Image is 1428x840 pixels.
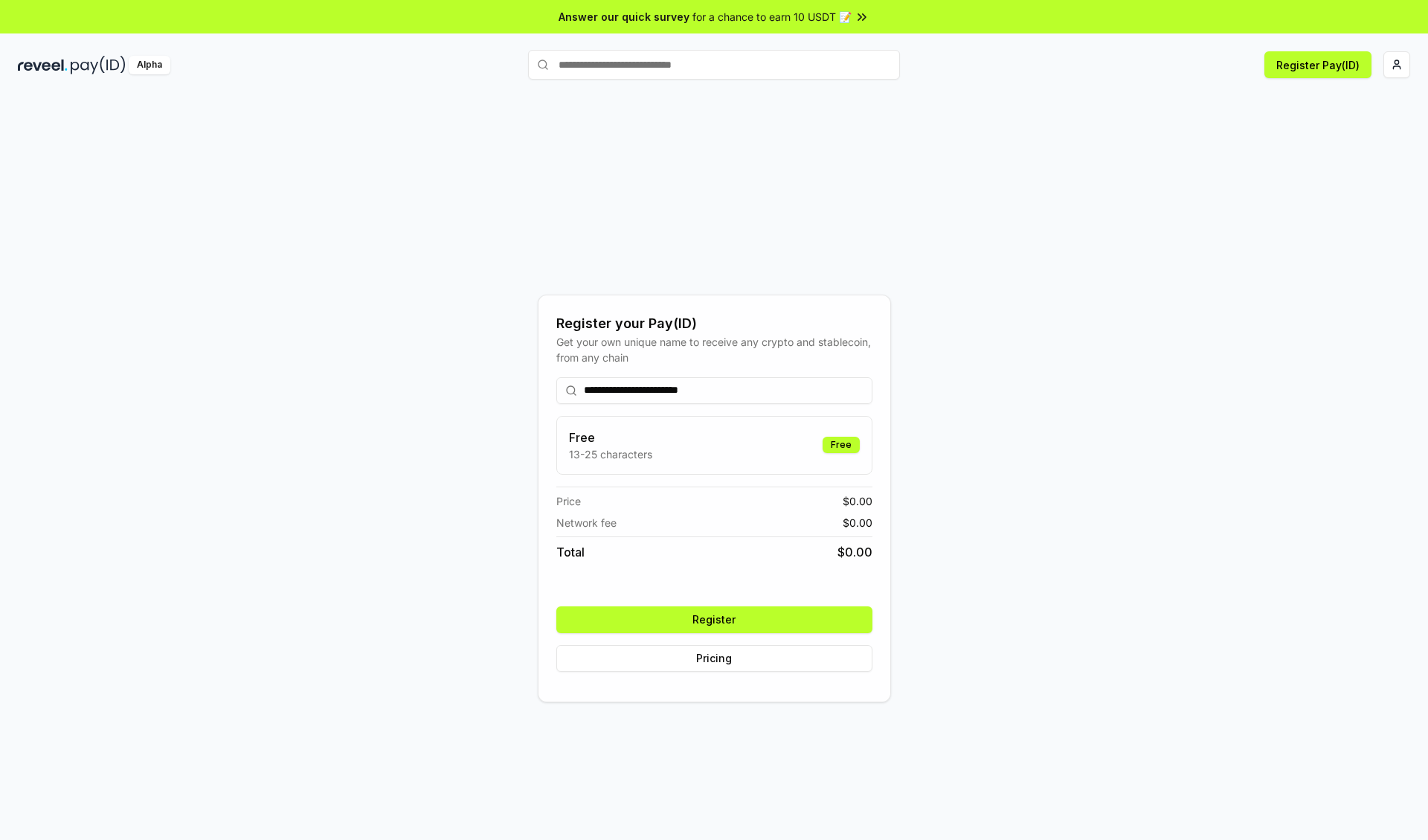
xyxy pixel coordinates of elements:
[556,606,872,633] button: Register
[1264,51,1371,78] button: Register Pay(ID)
[556,543,585,561] span: Total
[556,515,617,530] span: Network fee
[559,9,689,25] span: Answer our quick survey
[569,446,652,462] p: 13-25 characters
[692,9,852,25] span: for a chance to earn 10 USDT 📝
[556,493,581,509] span: Price
[837,543,872,561] span: $ 0.00
[71,56,126,74] img: pay_id
[823,437,860,453] div: Free
[556,645,872,672] button: Pricing
[569,429,652,446] h3: Free
[18,56,68,74] img: reveel_dark
[843,515,872,530] span: $ 0.00
[556,334,872,365] div: Get your own unique name to receive any crypto and stablecoin, from any chain
[556,313,872,334] div: Register your Pay(ID)
[129,56,170,74] div: Alpha
[843,493,872,509] span: $ 0.00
